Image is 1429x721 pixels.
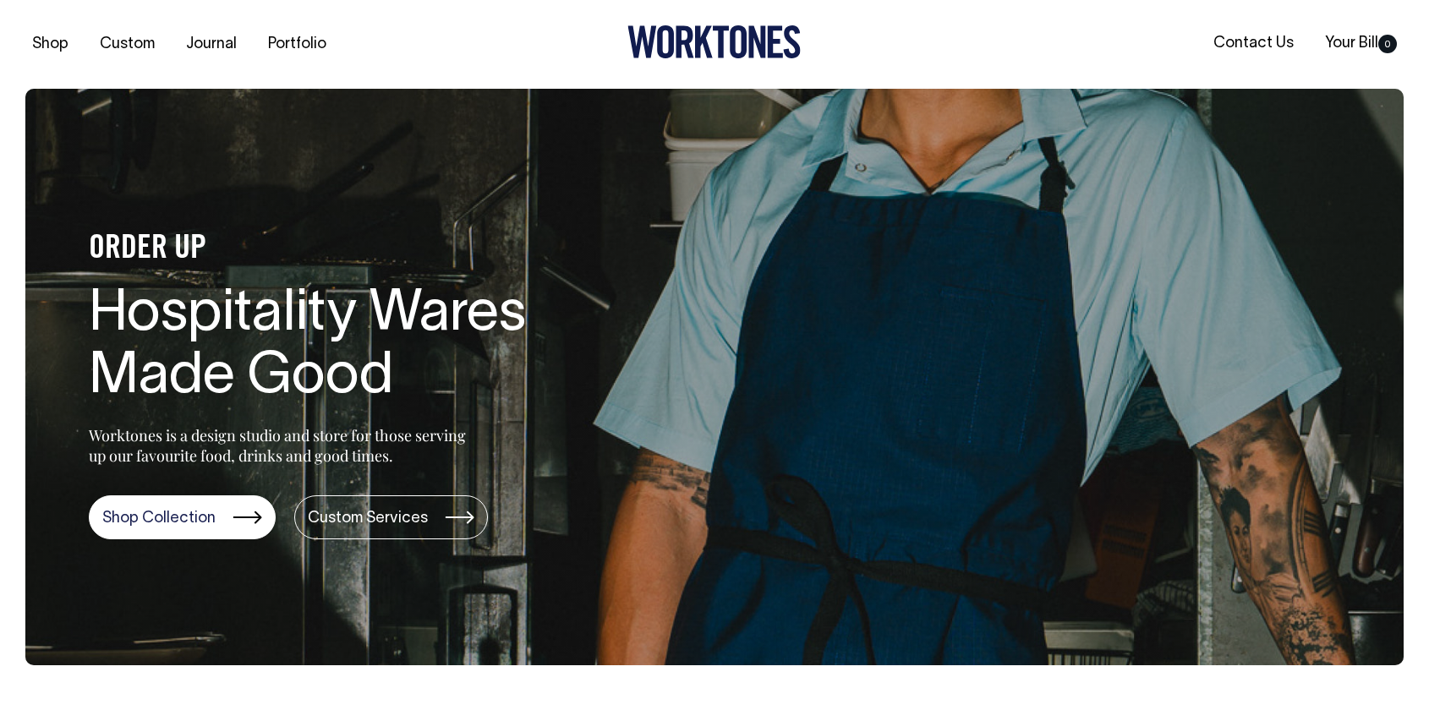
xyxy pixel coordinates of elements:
p: Worktones is a design studio and store for those serving up our favourite food, drinks and good t... [89,425,474,466]
span: 0 [1378,35,1397,53]
a: Portfolio [261,30,333,58]
a: Contact Us [1207,30,1300,57]
a: Journal [179,30,244,58]
a: Custom [93,30,162,58]
a: Shop [25,30,75,58]
h1: Hospitality Wares Made Good [89,284,630,411]
h4: ORDER UP [89,232,630,267]
a: Your Bill0 [1318,30,1404,57]
a: Shop Collection [89,495,276,539]
a: Custom Services [294,495,488,539]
